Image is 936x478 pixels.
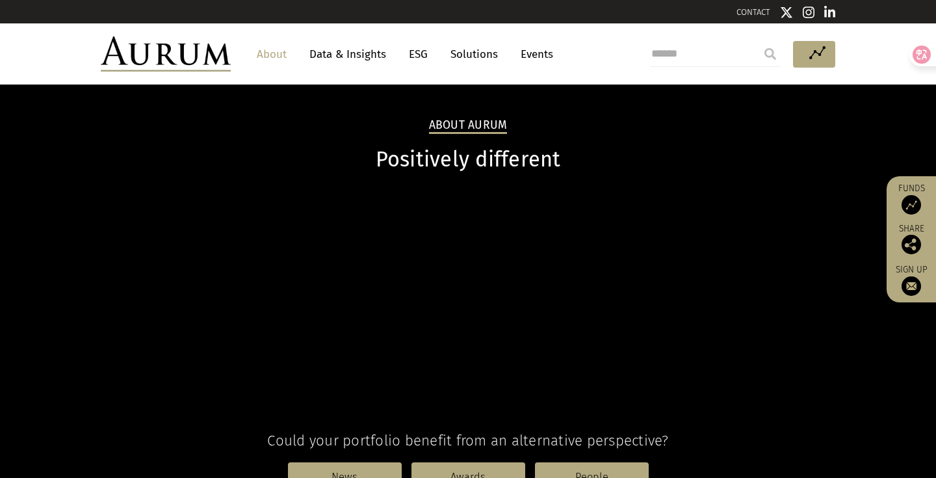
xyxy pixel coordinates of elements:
a: ESG [402,42,434,66]
a: Sign up [893,264,929,296]
h4: Could your portfolio benefit from an alternative perspective? [101,432,835,449]
input: Submit [757,41,783,67]
a: Funds [893,183,929,215]
a: About [250,42,293,66]
a: Events [514,42,553,66]
img: Linkedin icon [824,6,836,19]
img: Instagram icon [803,6,814,19]
img: Share this post [902,235,921,254]
h2: About Aurum [429,118,508,134]
img: Sign up to our newsletter [902,276,921,296]
a: Solutions [444,42,504,66]
img: Access Funds [902,195,921,215]
a: CONTACT [736,7,770,17]
img: Twitter icon [780,6,793,19]
img: Aurum [101,36,231,72]
a: Data & Insights [303,42,393,66]
h1: Positively different [101,147,835,172]
div: Share [893,224,929,254]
